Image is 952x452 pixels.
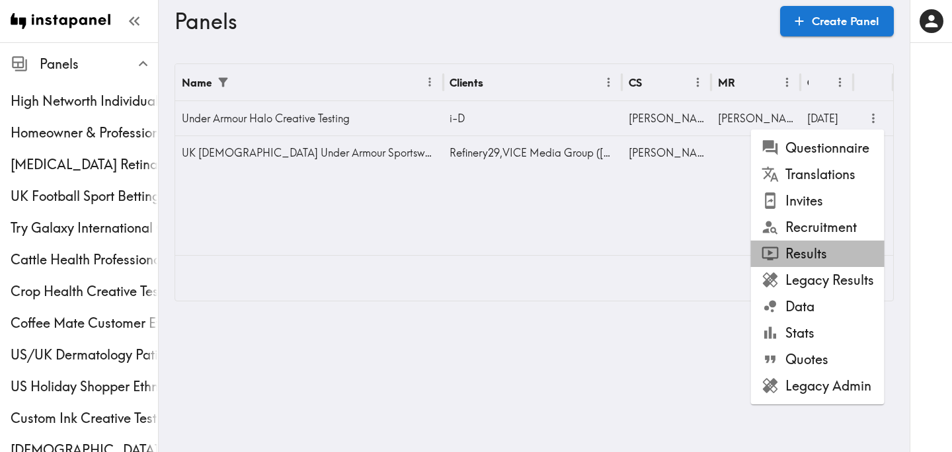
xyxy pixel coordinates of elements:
div: [PERSON_NAME] [622,135,711,170]
div: [PERSON_NAME] [622,101,711,135]
li: Legacy Admin [751,373,885,399]
button: Menu [830,72,850,93]
div: i-D [443,101,621,135]
li: Data [751,293,885,320]
span: Crop Health Creative Testing [11,282,158,301]
div: 1 active filter [213,72,233,93]
span: Cattle Health Professionals Creative Testing [11,250,158,269]
button: Menu [777,72,797,93]
div: MR [718,76,735,89]
div: Macular Telangiectasia Retina specialist Study [11,155,158,174]
span: [DATE] [807,112,838,125]
button: Sort [736,72,757,93]
span: [MEDICAL_DATA] Retina specialist Study [11,155,158,174]
div: Clients [450,76,483,89]
div: UK [DEMOGRAPHIC_DATA] Under Armour Sportswear Bra Creative Testing [175,135,443,170]
span: High Networth Individual Ethnography [11,92,158,110]
h3: Panels [175,9,770,34]
button: Sort [643,72,664,93]
li: Results [751,241,885,267]
button: Menu [598,72,619,93]
span: UK Football Sport Betting Blocks Exploratory [11,187,158,206]
li: Translations [751,161,885,188]
button: Show filters [213,72,233,93]
li: Invites [751,188,885,214]
ul: more [751,130,885,404]
li: Legacy Results [751,267,885,293]
button: Menu [420,72,440,93]
span: Coffee Mate Customer Ethnography [11,314,158,332]
span: Try Galaxy International Consumer Exploratory [11,219,158,237]
li: Recruitment [751,214,885,241]
div: Refinery29 , VICE Media Group ([GEOGRAPHIC_DATA]) [443,135,621,170]
div: Under Armour Halo Creative Testing [175,101,443,135]
li: Questionnaire [751,135,885,161]
span: US/UK Dermatology Patients Ethnography [11,346,158,364]
li: Stats [751,320,885,346]
button: Sort [485,72,505,93]
button: Sort [235,72,255,93]
button: Menu [688,72,708,93]
span: US Holiday Shopper Ethnography [11,377,158,396]
button: Sort [810,72,830,93]
a: Create Panel [780,6,894,36]
span: Custom Ink Creative Testing Phase 2 [11,409,158,428]
li: Quotes [751,346,885,373]
div: CS [629,76,642,89]
span: Homeowner & Professional High-End Lawnmower Purchaser Quickturn Exploratory [11,124,158,142]
span: Panels [40,55,158,73]
div: Name [182,76,212,89]
div: [PERSON_NAME] [711,101,801,135]
div: Created [807,76,809,89]
button: more [863,108,885,130]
